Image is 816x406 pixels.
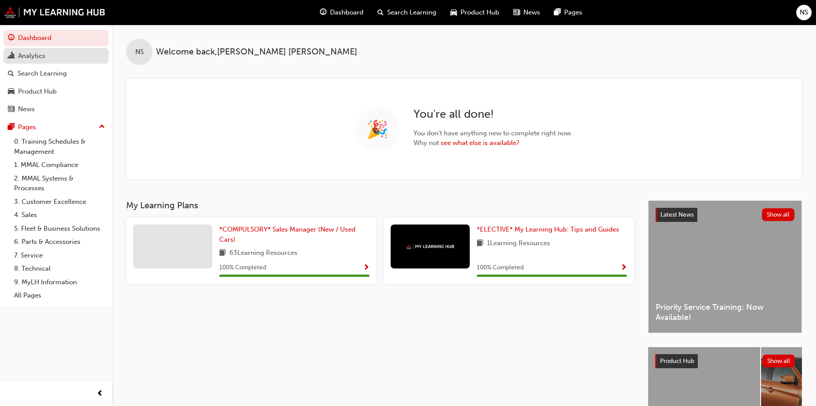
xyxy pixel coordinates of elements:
[377,7,384,18] span: search-icon
[413,138,573,148] span: Why not
[655,354,795,368] a: Product HubShow all
[366,124,388,134] span: 🎉
[413,128,573,138] span: You don't have anything new to complete right now.
[18,122,36,132] div: Pages
[18,69,67,79] div: Search Learning
[477,238,483,249] span: book-icon
[4,65,109,82] a: Search Learning
[11,262,109,275] a: 8. Technical
[477,263,524,273] span: 100 % Completed
[477,225,623,235] a: *ELECTIVE* My Learning Hub: Tips and Guides
[4,119,109,135] button: Pages
[513,7,520,18] span: news-icon
[506,4,547,22] a: news-iconNews
[363,264,370,272] span: Show Progress
[796,5,812,20] button: NS
[8,105,15,113] span: news-icon
[8,88,15,96] span: car-icon
[8,123,15,131] span: pages-icon
[8,52,15,60] span: chart-icon
[330,7,363,18] span: Dashboard
[11,158,109,172] a: 1. MMAL Compliance
[762,208,795,221] button: Show all
[135,47,144,57] span: NS
[487,238,550,249] span: 1 Learning Resources
[387,7,436,18] span: Search Learning
[18,104,35,114] div: News
[406,244,454,250] img: mmal
[219,248,226,259] span: book-icon
[450,7,457,18] span: car-icon
[554,7,561,18] span: pages-icon
[11,208,109,222] a: 4. Sales
[762,355,795,367] button: Show all
[11,289,109,302] a: All Pages
[11,135,109,158] a: 0. Training Schedules & Management
[461,7,499,18] span: Product Hub
[8,70,14,78] span: search-icon
[99,121,105,133] span: up-icon
[370,4,443,22] a: search-iconSearch Learning
[4,28,109,119] button: DashboardAnalyticsSearch LearningProduct HubNews
[413,107,573,121] h2: You're all done!
[11,195,109,209] a: 3. Customer Excellence
[320,7,326,18] span: guage-icon
[126,200,634,210] h3: My Learning Plans
[11,235,109,249] a: 6. Parts & Accessories
[523,7,540,18] span: News
[441,139,519,147] a: see what else is available?
[11,275,109,289] a: 9. MyLH Information
[11,249,109,262] a: 7. Service
[4,83,109,100] a: Product Hub
[18,51,45,61] div: Analytics
[547,4,589,22] a: pages-iconPages
[156,47,357,57] span: Welcome back , [PERSON_NAME] [PERSON_NAME]
[18,87,57,97] div: Product Hub
[564,7,582,18] span: Pages
[8,34,15,42] span: guage-icon
[229,248,297,259] span: 63 Learning Resources
[648,200,802,333] a: Latest NewsShow allPriority Service Training: Now Available!
[11,172,109,195] a: 2. MMAL Systems & Processes
[656,208,794,222] a: Latest NewsShow all
[620,264,627,272] span: Show Progress
[4,48,109,64] a: Analytics
[656,302,794,322] span: Priority Service Training: Now Available!
[219,225,370,244] a: *COMPULSORY* Sales Manager (New / Used Cars)
[4,30,109,46] a: Dashboard
[660,211,694,218] span: Latest News
[363,262,370,273] button: Show Progress
[11,222,109,236] a: 5. Fleet & Business Solutions
[443,4,506,22] a: car-iconProduct Hub
[477,225,619,233] span: *ELECTIVE* My Learning Hub: Tips and Guides
[4,7,105,18] img: mmal
[219,225,355,243] span: *COMPULSORY* Sales Manager (New / Used Cars)
[800,7,808,18] span: NS
[219,263,266,273] span: 100 % Completed
[620,262,627,273] button: Show Progress
[97,388,103,399] span: prev-icon
[313,4,370,22] a: guage-iconDashboard
[4,101,109,117] a: News
[660,357,694,365] span: Product Hub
